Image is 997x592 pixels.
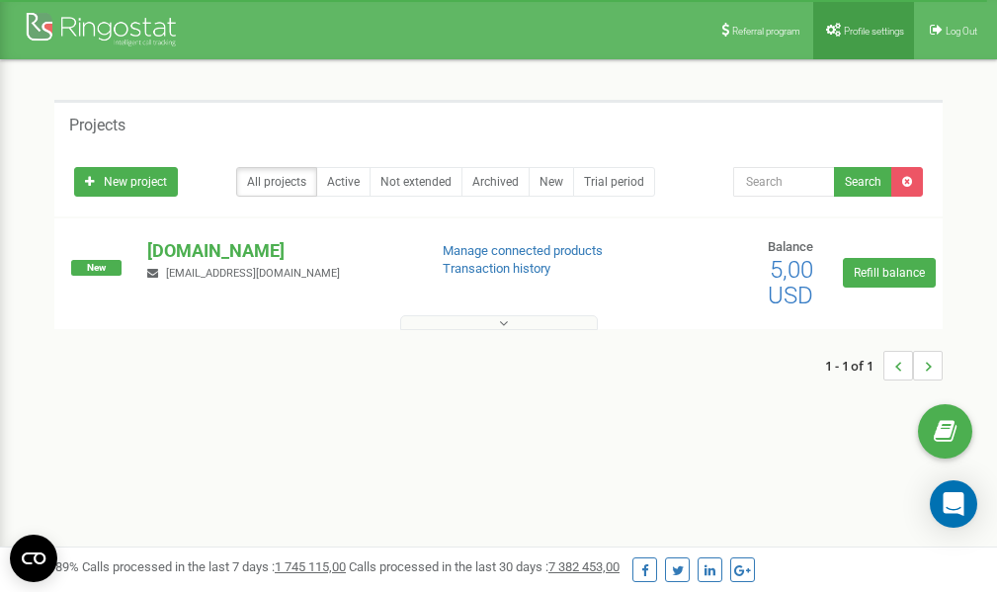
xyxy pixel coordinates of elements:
h5: Projects [69,117,125,134]
a: Transaction history [443,261,550,276]
a: Trial period [573,167,655,197]
a: Active [316,167,371,197]
span: Calls processed in the last 30 days : [349,559,620,574]
span: Profile settings [844,26,904,37]
u: 1 745 115,00 [275,559,346,574]
a: Not extended [370,167,462,197]
span: Balance [768,239,813,254]
nav: ... [825,331,943,400]
button: Search [834,167,892,197]
span: 5,00 USD [768,256,813,309]
div: Open Intercom Messenger [930,480,977,528]
span: New [71,260,122,276]
span: Calls processed in the last 7 days : [82,559,346,574]
a: Manage connected products [443,243,603,258]
p: [DOMAIN_NAME] [147,238,410,264]
u: 7 382 453,00 [548,559,620,574]
input: Search [733,167,835,197]
span: Log Out [946,26,977,37]
a: All projects [236,167,317,197]
span: Referral program [732,26,800,37]
span: 1 - 1 of 1 [825,351,883,381]
a: New [529,167,574,197]
a: Archived [461,167,530,197]
button: Open CMP widget [10,535,57,582]
a: Refill balance [843,258,936,288]
span: [EMAIL_ADDRESS][DOMAIN_NAME] [166,267,340,280]
a: New project [74,167,178,197]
